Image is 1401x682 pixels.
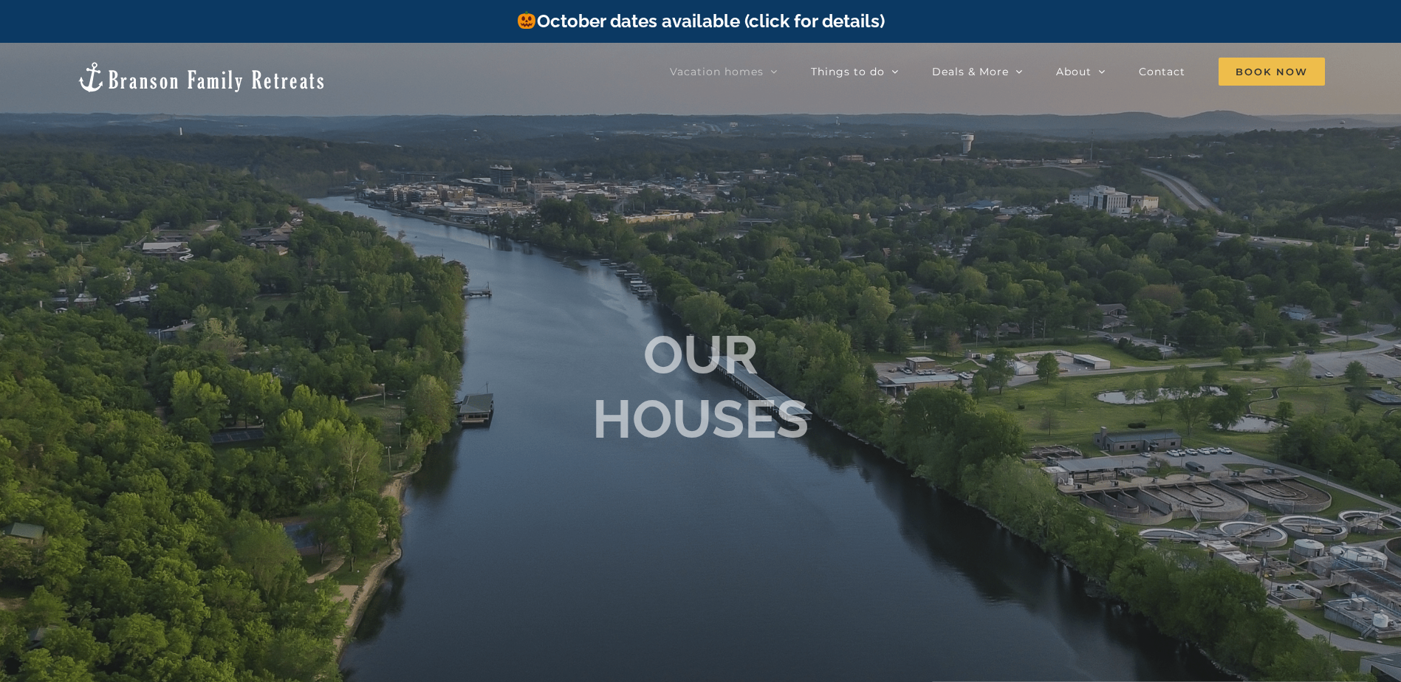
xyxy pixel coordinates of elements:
a: Book Now [1219,57,1325,86]
span: About [1056,66,1092,77]
a: October dates available (click for details) [516,10,884,32]
span: Book Now [1219,58,1325,86]
span: Vacation homes [670,66,764,77]
a: Vacation homes [670,57,778,86]
img: Branson Family Retreats Logo [76,61,326,94]
nav: Main Menu [670,57,1325,86]
span: Contact [1139,66,1185,77]
a: Deals & More [932,57,1023,86]
img: 🎃 [518,11,535,29]
a: About [1056,57,1106,86]
span: Deals & More [932,66,1009,77]
b: OUR HOUSES [592,323,809,449]
a: Contact [1139,57,1185,86]
span: Things to do [811,66,885,77]
a: Things to do [811,57,899,86]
